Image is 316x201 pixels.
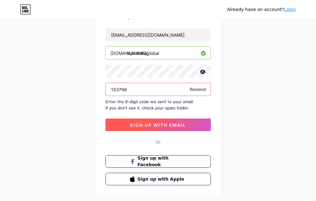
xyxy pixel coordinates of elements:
[284,7,296,12] a: Login
[137,155,186,168] span: Sign up with Facebook
[105,173,211,185] button: Sign up with Apple
[110,50,147,56] div: [DOMAIN_NAME]/
[105,155,211,168] button: Sign up with Facebook
[105,119,211,131] button: sign up with email
[137,176,186,182] span: Sign up with Apple
[105,98,211,111] div: Enter the 6-digit code we sent to your email. If you don’t see it, check your spam folder.
[227,6,296,13] div: Already have an account?
[106,83,211,96] input: Paste login code
[130,122,186,128] span: sign up with email
[190,86,206,93] span: Resend
[156,139,161,145] div: Or
[106,29,211,41] input: Email
[106,47,211,59] input: username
